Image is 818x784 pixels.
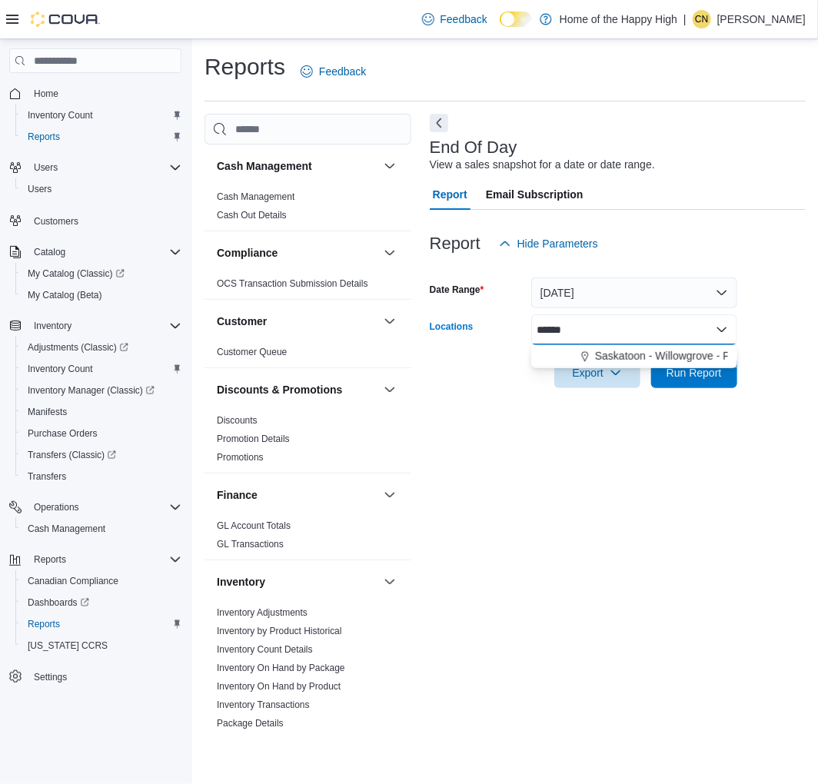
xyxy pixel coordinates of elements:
a: Transfers (Classic) [22,446,122,464]
button: Inventory [3,315,188,337]
a: Inventory Count [22,360,99,378]
div: Discounts & Promotions [204,411,411,473]
a: Customer Queue [217,347,287,357]
div: View a sales snapshot for a date or date range. [430,157,655,173]
div: Cash Management [204,188,411,231]
a: Transfers [22,467,72,486]
span: Transfers [28,470,66,483]
a: Feedback [416,4,494,35]
span: Operations [34,501,79,513]
span: Inventory Count [22,106,181,125]
a: Cash Management [217,191,294,202]
button: Users [3,157,188,178]
span: Report [433,179,467,210]
span: Dark Mode [500,27,500,28]
span: Cash Management [217,191,294,203]
span: My Catalog (Classic) [28,267,125,280]
button: Hide Parameters [493,228,604,259]
button: Compliance [217,245,377,261]
div: Finance [204,517,411,560]
span: Transfers (Classic) [28,449,116,461]
span: Purchase Orders [22,424,181,443]
a: Purchase Orders [22,424,104,443]
a: Feedback [294,56,372,87]
button: Finance [381,486,399,504]
span: Run Report [667,365,722,380]
button: Discounts & Promotions [217,382,377,397]
button: Finance [217,487,377,503]
a: Transfers (Classic) [15,444,188,466]
button: Inventory [217,574,377,590]
button: Close list of options [716,324,728,336]
a: Inventory Count [22,106,99,125]
button: Purchase Orders [15,423,188,444]
button: Settings [3,666,188,688]
button: Discounts & Promotions [381,380,399,399]
span: Customers [28,211,181,230]
p: Home of the Happy High [560,10,677,28]
span: Export [564,357,631,388]
h3: Cash Management [217,158,312,174]
span: My Catalog (Beta) [28,289,102,301]
span: Manifests [22,403,181,421]
button: Inventory [381,573,399,591]
span: Inventory Count [22,360,181,378]
button: My Catalog (Beta) [15,284,188,306]
a: Settings [28,668,73,686]
a: Promotions [217,452,264,463]
button: Inventory [28,317,78,335]
button: [DATE] [531,277,737,308]
span: Cash Management [22,520,181,538]
a: GL Transactions [217,539,284,550]
button: Run Report [651,357,737,388]
a: [US_STATE] CCRS [22,636,114,655]
span: Promotions [217,451,264,463]
button: Reports [15,126,188,148]
span: Package Details [217,717,284,729]
button: Cash Management [217,158,377,174]
a: Cash Out Details [217,210,287,221]
span: Catalog [28,243,181,261]
a: Dashboards [22,593,95,612]
h3: Compliance [217,245,278,261]
button: Reports [3,549,188,570]
span: Inventory Transactions [217,699,310,711]
span: Reports [34,553,66,566]
span: Adjustments (Classic) [28,341,128,354]
span: Settings [28,667,181,686]
span: GL Transactions [217,538,284,550]
span: Home [28,84,181,103]
a: Home [28,85,65,103]
span: Users [28,183,52,195]
a: Users [22,180,58,198]
a: Canadian Compliance [22,572,125,590]
span: Transfers [22,467,181,486]
span: CN [695,10,708,28]
button: Cash Management [15,518,188,540]
span: Settings [34,671,67,683]
span: Email Subscription [486,179,584,210]
button: Reports [28,550,72,569]
span: OCS Transaction Submission Details [217,277,368,290]
span: Cash Management [28,523,105,535]
span: Catalog [34,246,65,258]
button: Reports [15,613,188,635]
button: Operations [28,498,85,517]
button: Catalog [28,243,71,261]
a: Customers [28,212,85,231]
a: Cash Management [22,520,111,538]
button: Cash Management [381,157,399,175]
p: | [683,10,687,28]
button: Users [15,178,188,200]
h3: Inventory [217,574,265,590]
span: Reports [28,618,60,630]
a: Inventory Adjustments [217,607,308,618]
span: Users [28,158,181,177]
a: GL Account Totals [217,520,291,531]
button: Customer [217,314,377,329]
span: Inventory by Product Historical [217,625,342,637]
a: Inventory On Hand by Package [217,663,345,673]
span: Inventory Count [28,109,93,121]
span: Reports [28,550,181,569]
a: Package Details [217,718,284,729]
